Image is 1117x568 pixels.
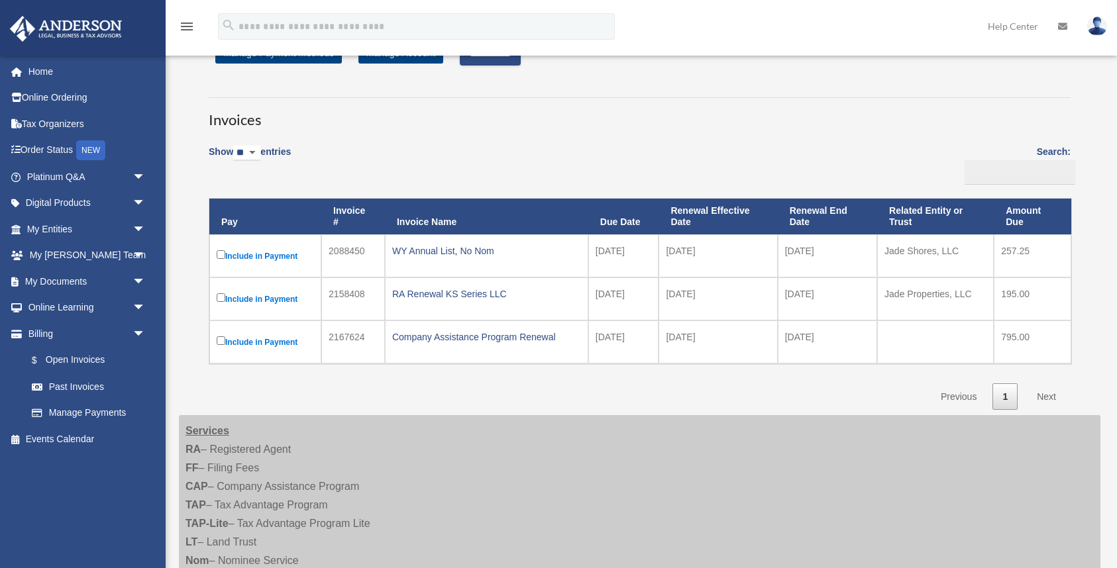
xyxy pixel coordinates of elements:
a: Order StatusNEW [9,137,166,164]
td: 795.00 [994,320,1071,363]
strong: TAP-Lite [186,518,229,529]
th: Related Entity or Trust: activate to sort column ascending [877,199,994,234]
span: arrow_drop_down [133,242,159,269]
span: $ [39,352,46,369]
select: Showentries [233,146,260,161]
input: Include in Payment [217,336,225,345]
a: menu [179,23,195,34]
a: My Entitiesarrow_drop_down [9,216,166,242]
td: [DATE] [588,277,659,320]
a: Manage Payment Methods [215,42,342,64]
th: Renewal End Date: activate to sort column ascending [778,199,877,234]
span: arrow_drop_down [133,190,159,217]
input: Include in Payment [217,293,225,302]
th: Amount Due: activate to sort column ascending [994,199,1071,234]
td: [DATE] [778,320,877,363]
a: Manage Payments [19,400,159,426]
a: My [PERSON_NAME] Teamarrow_drop_down [9,242,166,269]
td: [DATE] [588,234,659,277]
td: 2158408 [321,277,385,320]
a: Billingarrow_drop_down [9,320,159,347]
h3: Invoices [209,97,1071,130]
a: Previous [931,383,986,410]
a: Events Calendar [9,426,166,452]
strong: CAP [186,481,208,492]
label: Include in Payment [217,248,314,264]
td: [DATE] [659,320,777,363]
input: Include in Payment [217,250,225,259]
a: Online Learningarrow_drop_down [9,295,166,321]
label: Search: [960,144,1071,185]
td: 195.00 [994,277,1071,320]
span: arrow_drop_down [133,320,159,348]
th: Renewal Effective Date: activate to sort column ascending [659,199,777,234]
label: Show entries [209,144,291,174]
th: Invoice Name: activate to sort column ascending [385,199,588,234]
span: arrow_drop_down [133,164,159,191]
a: 1 [992,383,1018,410]
strong: Nom [186,555,209,566]
td: [DATE] [778,277,877,320]
td: [DATE] [588,320,659,363]
td: Jade Properties, LLC [877,277,994,320]
a: My Documentsarrow_drop_down [9,268,166,295]
a: Manage Account [358,42,443,64]
th: Due Date: activate to sort column ascending [588,199,659,234]
td: [DATE] [778,234,877,277]
td: Jade Shores, LLC [877,234,994,277]
strong: RA [186,444,201,455]
strong: TAP [186,499,206,510]
strong: LT [186,536,197,547]
i: search [221,18,236,32]
td: [DATE] [659,277,777,320]
strong: Services [186,425,229,436]
div: Company Assistance Program Renewal [392,328,581,346]
div: RA Renewal KS Series LLC [392,285,581,303]
a: Platinum Q&Aarrow_drop_down [9,164,166,190]
div: NEW [76,140,105,160]
a: $Open Invoices [19,347,152,374]
th: Invoice #: activate to sort column ascending [321,199,385,234]
a: Home [9,58,166,85]
div: WY Annual List, No Nom [392,242,581,260]
img: User Pic [1087,17,1107,36]
td: 2167624 [321,320,385,363]
span: arrow_drop_down [133,268,159,295]
input: Search: [965,160,1075,185]
span: arrow_drop_down [133,216,159,243]
a: Digital Productsarrow_drop_down [9,190,166,216]
a: Past Invoices [19,373,159,400]
span: arrow_drop_down [133,295,159,322]
img: Anderson Advisors Platinum Portal [6,16,126,42]
label: Include in Payment [217,291,314,307]
i: menu [179,19,195,34]
td: 2088450 [321,234,385,277]
a: Online Ordering [9,85,166,111]
th: Pay: activate to sort column descending [209,199,321,234]
a: Tax Organizers [9,111,166,137]
td: 257.25 [994,234,1071,277]
strong: FF [186,462,199,473]
td: [DATE] [659,234,777,277]
label: Include in Payment [217,334,314,350]
a: Next [1027,383,1066,410]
